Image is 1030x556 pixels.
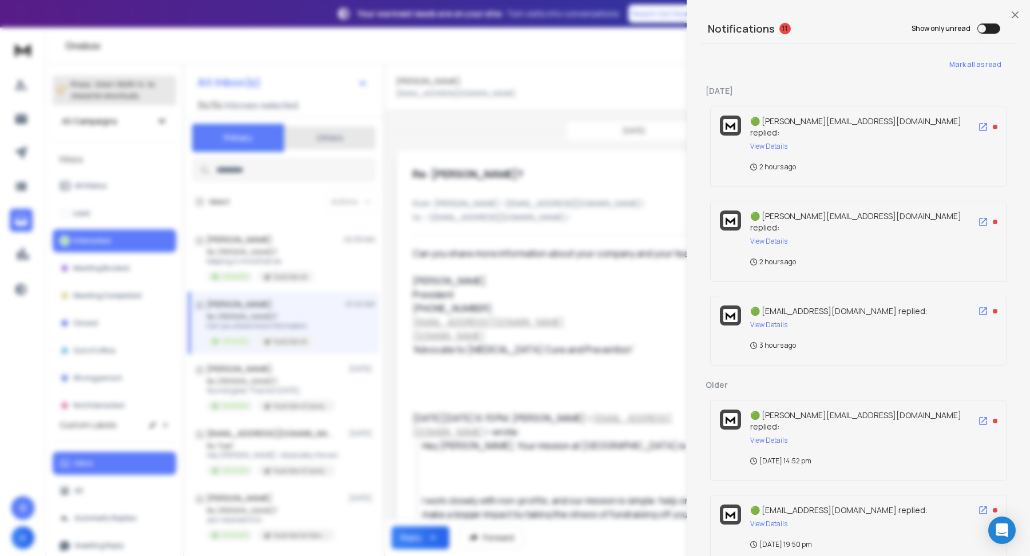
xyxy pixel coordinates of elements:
[912,24,970,33] label: Show only unread
[779,23,791,34] span: 11
[750,519,787,529] button: View Details
[750,320,787,329] button: View Details
[723,508,738,521] img: logo
[723,413,738,426] img: logo
[706,379,1012,391] p: Older
[750,436,787,445] button: View Details
[988,517,1016,544] div: Open Intercom Messenger
[750,341,796,350] p: 3 hours ago
[949,60,1001,69] span: Mark all as read
[934,53,1016,76] button: Mark all as read
[706,85,1012,97] p: [DATE]
[750,505,928,515] span: 🟢 [EMAIL_ADDRESS][DOMAIN_NAME] replied:
[750,162,796,172] p: 2 hours ago
[723,119,738,132] img: logo
[750,257,796,267] p: 2 hours ago
[708,21,775,37] h3: Notifications
[750,305,928,316] span: 🟢 [EMAIL_ADDRESS][DOMAIN_NAME] replied:
[750,410,961,432] span: 🟢 [PERSON_NAME][EMAIL_ADDRESS][DOMAIN_NAME] replied:
[750,237,787,246] button: View Details
[750,142,787,151] button: View Details
[750,456,811,466] p: [DATE] 14:52 pm
[723,309,738,322] img: logo
[750,211,961,233] span: 🟢 [PERSON_NAME][EMAIL_ADDRESS][DOMAIN_NAME] replied:
[723,214,738,227] img: logo
[750,116,961,138] span: 🟢 [PERSON_NAME][EMAIL_ADDRESS][DOMAIN_NAME] replied:
[750,540,812,549] p: [DATE] 19:50 pm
